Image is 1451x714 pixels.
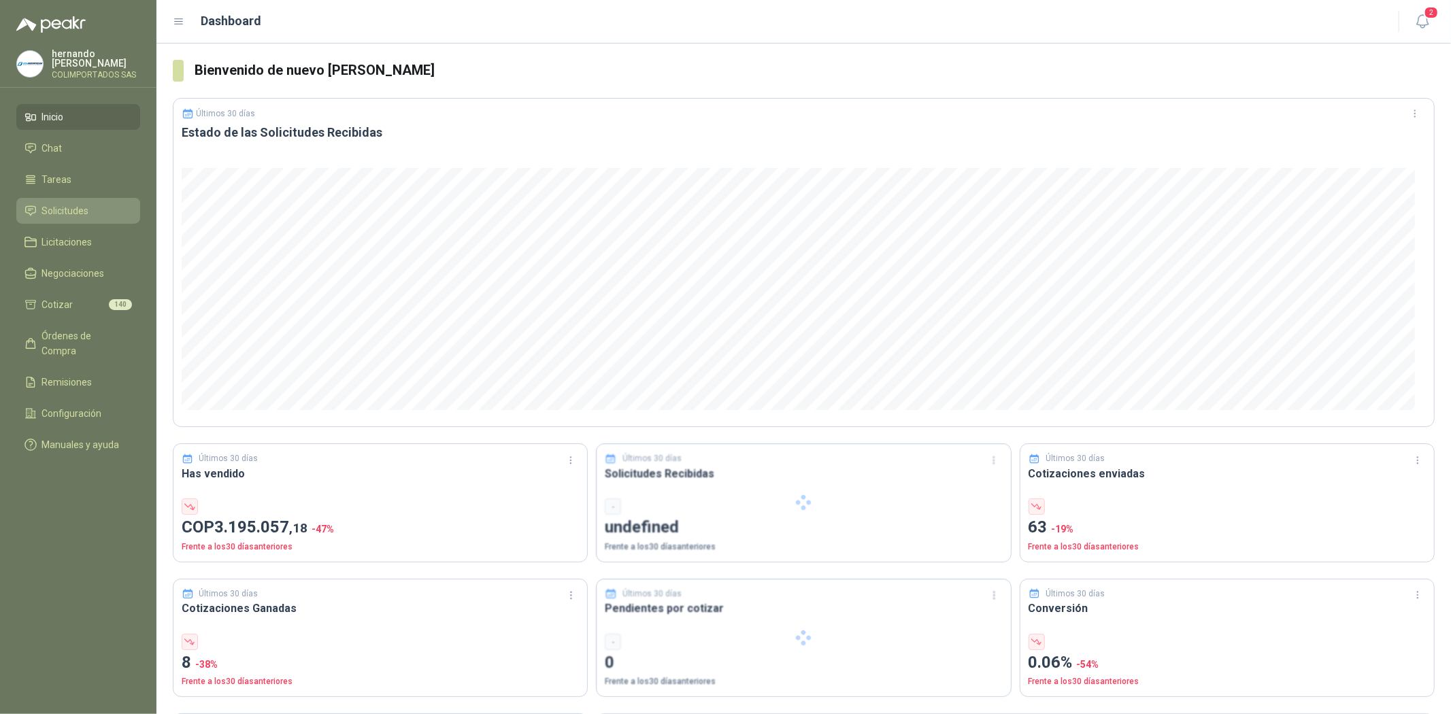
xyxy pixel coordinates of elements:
h3: Bienvenido de nuevo [PERSON_NAME] [195,60,1435,81]
span: Negociaciones [42,266,105,281]
p: Últimos 30 días [197,109,256,118]
p: Últimos 30 días [199,588,258,600]
p: Frente a los 30 días anteriores [1029,541,1426,554]
button: 2 [1410,10,1435,34]
span: Solicitudes [42,203,89,218]
h3: Cotizaciones enviadas [1029,465,1426,482]
a: Cotizar140 [16,292,140,318]
p: Frente a los 30 días anteriores [1029,675,1426,688]
p: hernando [PERSON_NAME] [52,49,140,68]
span: ,18 [289,520,307,536]
span: Chat [42,141,63,156]
a: Chat [16,135,140,161]
a: Configuración [16,401,140,426]
img: Company Logo [17,51,43,77]
p: Últimos 30 días [1046,452,1105,465]
a: Negociaciones [16,260,140,286]
p: 63 [1029,515,1426,541]
a: Licitaciones [16,229,140,255]
a: Remisiones [16,369,140,395]
span: 2 [1424,6,1439,19]
span: Configuración [42,406,102,421]
span: Cotizar [42,297,73,312]
h3: Has vendido [182,465,579,482]
img: Logo peakr [16,16,86,33]
h1: Dashboard [201,12,262,31]
a: Tareas [16,167,140,192]
p: Últimos 30 días [1046,588,1105,600]
h3: Conversión [1029,600,1426,617]
h3: Cotizaciones Ganadas [182,600,579,617]
a: Solicitudes [16,198,140,224]
span: Órdenes de Compra [42,328,127,358]
a: Inicio [16,104,140,130]
p: Frente a los 30 días anteriores [182,541,579,554]
span: Remisiones [42,375,93,390]
span: -38 % [195,659,218,670]
p: Últimos 30 días [199,452,258,465]
span: 3.195.057 [214,517,307,537]
h3: Estado de las Solicitudes Recibidas [182,124,1426,141]
p: COP [182,515,579,541]
span: -19 % [1052,524,1074,534]
p: Frente a los 30 días anteriores [182,675,579,688]
span: Manuales y ayuda [42,437,120,452]
span: Licitaciones [42,235,93,250]
span: Inicio [42,109,64,124]
p: COLIMPORTADOS SAS [52,71,140,79]
a: Manuales y ayuda [16,432,140,458]
p: 8 [182,650,579,676]
span: -54 % [1077,659,1099,670]
span: -47 % [312,524,334,534]
span: Tareas [42,172,72,187]
span: 140 [109,299,132,310]
p: 0.06% [1029,650,1426,676]
a: Órdenes de Compra [16,323,140,364]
